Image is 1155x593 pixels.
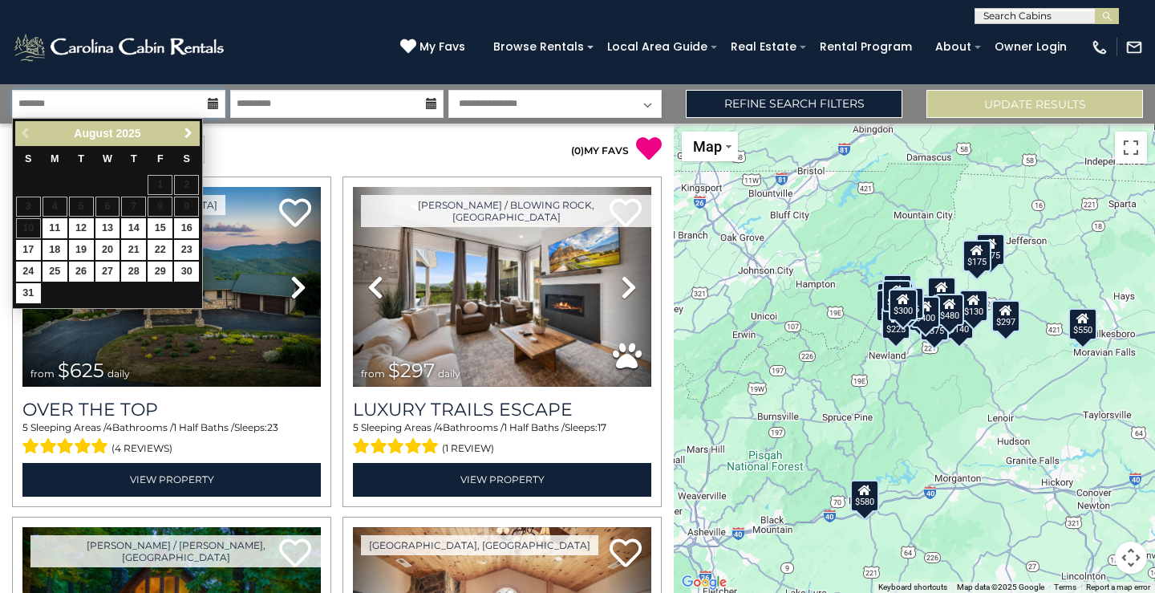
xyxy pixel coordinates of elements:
[25,153,31,164] span: Sunday
[30,368,55,380] span: from
[95,240,120,260] a: 20
[178,124,198,144] a: Next
[1054,583,1076,591] a: Terms
[69,218,94,238] a: 12
[361,195,651,227] a: [PERSON_NAME] / Blowing Rock, [GEOGRAPHIC_DATA]
[1125,39,1143,56] img: mail-regular-white.png
[889,289,918,321] div: $300
[106,421,112,433] span: 4
[111,438,172,459] span: (4 reviews)
[95,262,120,282] a: 27
[131,153,137,164] span: Thursday
[121,240,146,260] a: 21
[438,368,460,380] span: daily
[911,295,940,327] div: $400
[388,359,435,382] span: $297
[22,421,28,433] span: 5
[1091,39,1108,56] img: phone-regular-white.png
[182,127,195,140] span: Next
[43,218,67,238] a: 11
[485,35,592,59] a: Browse Rentals
[16,240,41,260] a: 17
[43,262,67,282] a: 25
[353,421,359,433] span: 5
[678,572,731,593] a: Open this area in Google Maps (opens a new window)
[353,187,651,387] img: thumbnail_168695581.jpeg
[103,153,112,164] span: Wednesday
[1115,132,1147,164] button: Toggle fullscreen view
[353,420,651,459] div: Sleeping Areas / Bathrooms / Sleeps:
[682,132,738,161] button: Change map style
[267,421,278,433] span: 23
[920,308,949,340] div: $375
[353,463,651,496] a: View Property
[1068,307,1097,339] div: $550
[22,463,321,496] a: View Property
[882,279,911,311] div: $425
[927,35,979,59] a: About
[878,582,947,593] button: Keyboard shortcuts
[361,368,385,380] span: from
[400,39,469,56] a: My Favs
[945,307,974,339] div: $140
[599,35,715,59] a: Local Area Guide
[881,307,910,339] div: $225
[51,153,59,164] span: Monday
[148,240,172,260] a: 22
[571,144,584,156] span: ( )
[504,421,565,433] span: 1 Half Baths /
[574,144,581,156] span: 0
[987,35,1075,59] a: Owner Login
[16,262,41,282] a: 24
[959,290,988,322] div: $130
[69,262,94,282] a: 26
[693,138,722,155] span: Map
[157,153,164,164] span: Friday
[115,127,140,140] span: 2025
[883,274,912,306] div: $125
[22,420,321,459] div: Sleeping Areas / Bathrooms / Sleeps:
[926,90,1143,118] button: Update Results
[935,293,964,325] div: $480
[976,233,1005,265] div: $175
[1115,542,1147,574] button: Map camera controls
[895,287,924,319] div: $625
[22,399,321,420] a: Over The Top
[74,127,112,140] span: August
[69,240,94,260] a: 19
[850,479,879,511] div: $580
[148,218,172,238] a: 15
[442,438,494,459] span: (1 review)
[173,421,234,433] span: 1 Half Baths /
[78,153,84,164] span: Tuesday
[436,421,443,433] span: 4
[610,537,642,571] a: Add to favorites
[58,359,104,382] span: $625
[174,218,199,238] a: 16
[927,277,956,309] div: $349
[174,240,199,260] a: 23
[43,240,67,260] a: 18
[571,144,629,156] a: (0)MY FAVS
[16,283,41,303] a: 31
[723,35,804,59] a: Real Estate
[419,39,465,55] span: My Favs
[30,535,321,567] a: [PERSON_NAME] / [PERSON_NAME], [GEOGRAPHIC_DATA]
[1086,583,1150,591] a: Report a map error
[957,583,1044,591] span: Map data ©2025 Google
[991,300,1020,332] div: $297
[353,399,651,420] a: Luxury Trails Escape
[962,240,991,272] div: $175
[148,262,172,282] a: 29
[876,289,905,321] div: $230
[678,572,731,593] img: Google
[361,535,598,555] a: [GEOGRAPHIC_DATA], [GEOGRAPHIC_DATA]
[279,197,311,231] a: Add to favorites
[174,262,199,282] a: 30
[12,31,229,63] img: White-1-2.png
[121,262,146,282] a: 28
[184,153,190,164] span: Saturday
[686,90,902,118] a: Refine Search Filters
